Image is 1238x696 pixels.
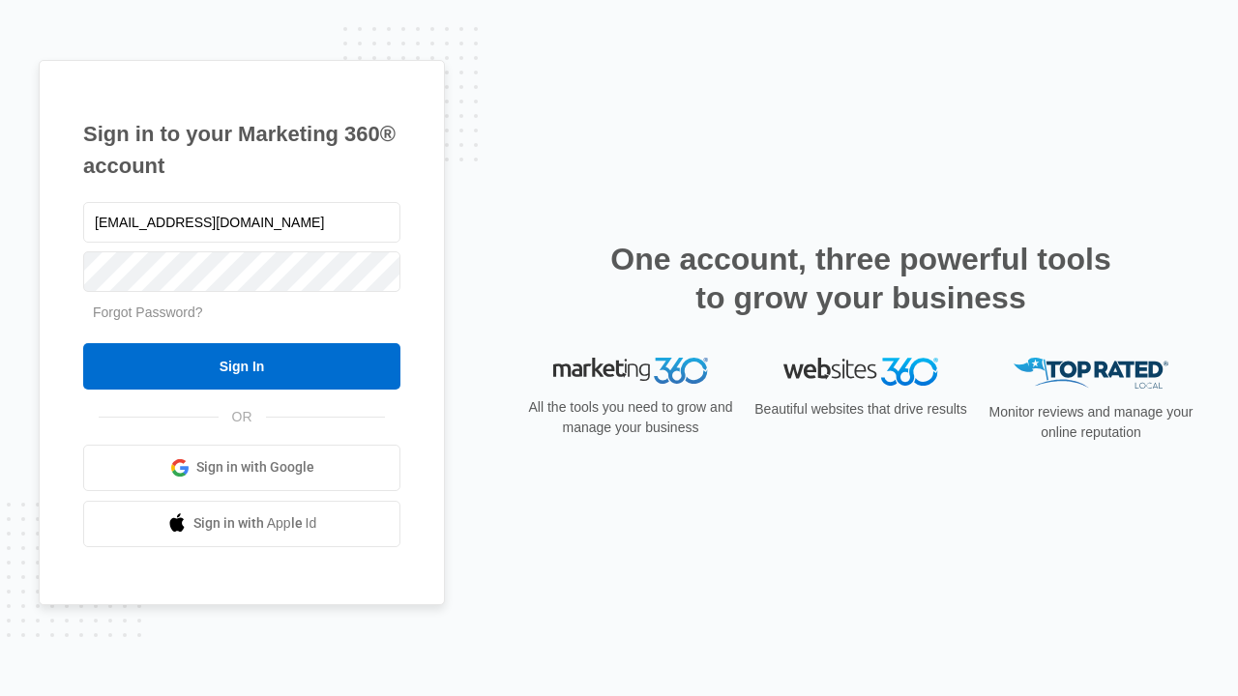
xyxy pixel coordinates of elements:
[219,407,266,427] span: OR
[83,118,400,182] h1: Sign in to your Marketing 360® account
[1014,358,1168,390] img: Top Rated Local
[983,402,1199,443] p: Monitor reviews and manage your online reputation
[783,358,938,386] img: Websites 360
[604,240,1117,317] h2: One account, three powerful tools to grow your business
[752,399,969,420] p: Beautiful websites that drive results
[83,501,400,547] a: Sign in with Apple Id
[83,445,400,491] a: Sign in with Google
[83,343,400,390] input: Sign In
[83,202,400,243] input: Email
[553,358,708,385] img: Marketing 360
[93,304,203,320] a: Forgot Password?
[193,513,317,534] span: Sign in with Apple Id
[196,457,314,478] span: Sign in with Google
[522,397,739,438] p: All the tools you need to grow and manage your business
